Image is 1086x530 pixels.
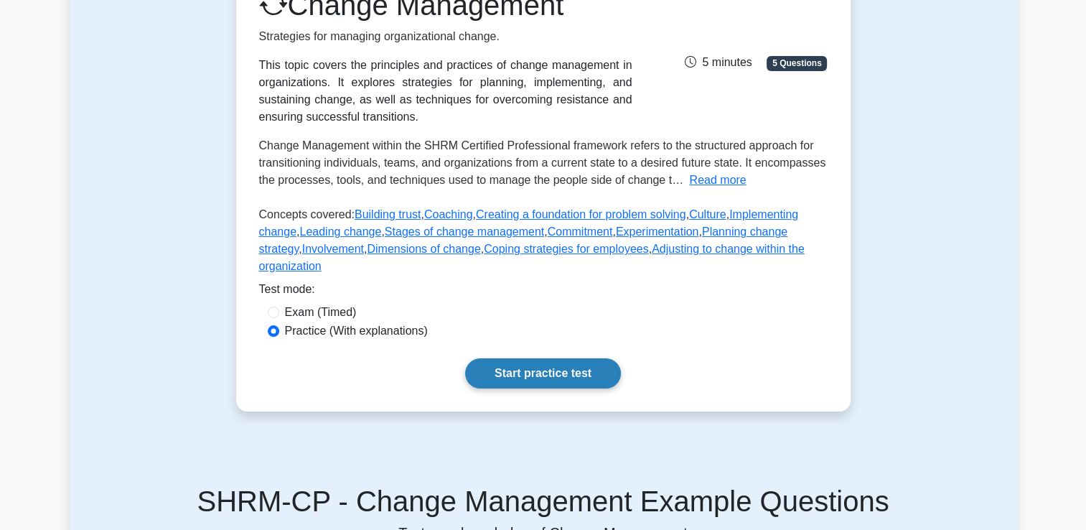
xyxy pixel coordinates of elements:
p: Strategies for managing organizational change. [259,28,632,45]
a: Planning change strategy [259,226,788,255]
span: Change Management within the SHRM Certified Professional framework refers to the structured appro... [259,139,826,186]
button: Read more [689,172,746,189]
a: Coaching [424,208,473,220]
div: Test mode: [259,281,828,304]
a: Start practice test [465,358,621,389]
a: Involvement [302,243,364,255]
a: Experimentation [616,226,699,238]
a: Coping strategies for employees [484,243,648,255]
a: Commitment [548,226,613,238]
a: Creating a foundation for problem solving [476,208,686,220]
label: Practice (With explanations) [285,322,428,340]
div: This topic covers the principles and practices of change management in organizations. It explores... [259,57,632,126]
label: Exam (Timed) [285,304,357,321]
a: Culture [689,208,726,220]
a: Leading change [299,226,381,238]
p: Concepts covered: , , , , , , , , , , , , , [259,206,828,281]
span: 5 minutes [685,56,752,68]
a: Stages of change management [385,226,544,238]
a: Dimensions of change [367,243,480,255]
a: Building trust [355,208,421,220]
span: 5 Questions [767,56,827,70]
h5: SHRM-CP - Change Management Example Questions [87,484,1000,519]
